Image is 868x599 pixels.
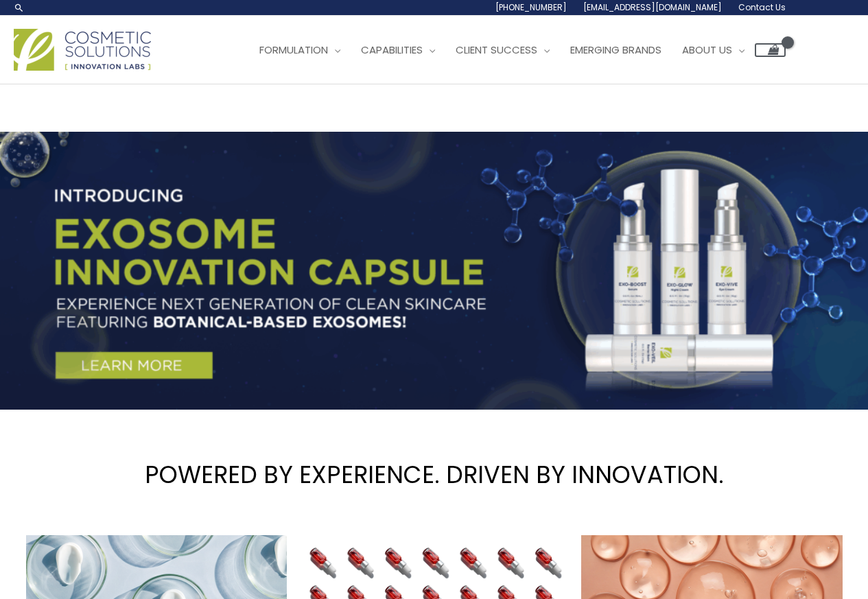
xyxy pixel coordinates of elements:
a: About Us [672,30,755,71]
a: Capabilities [351,30,445,71]
span: Formulation [259,43,328,57]
a: View Shopping Cart, empty [755,43,786,57]
span: Capabilities [361,43,423,57]
img: Cosmetic Solutions Logo [14,29,151,71]
span: Client Success [456,43,537,57]
a: Formulation [249,30,351,71]
span: Emerging Brands [570,43,661,57]
a: Search icon link [14,2,25,13]
a: Emerging Brands [560,30,672,71]
a: Client Success [445,30,560,71]
span: [EMAIL_ADDRESS][DOMAIN_NAME] [583,1,722,13]
nav: Site Navigation [239,30,786,71]
span: Contact Us [738,1,786,13]
span: [PHONE_NUMBER] [495,1,567,13]
span: About Us [682,43,732,57]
